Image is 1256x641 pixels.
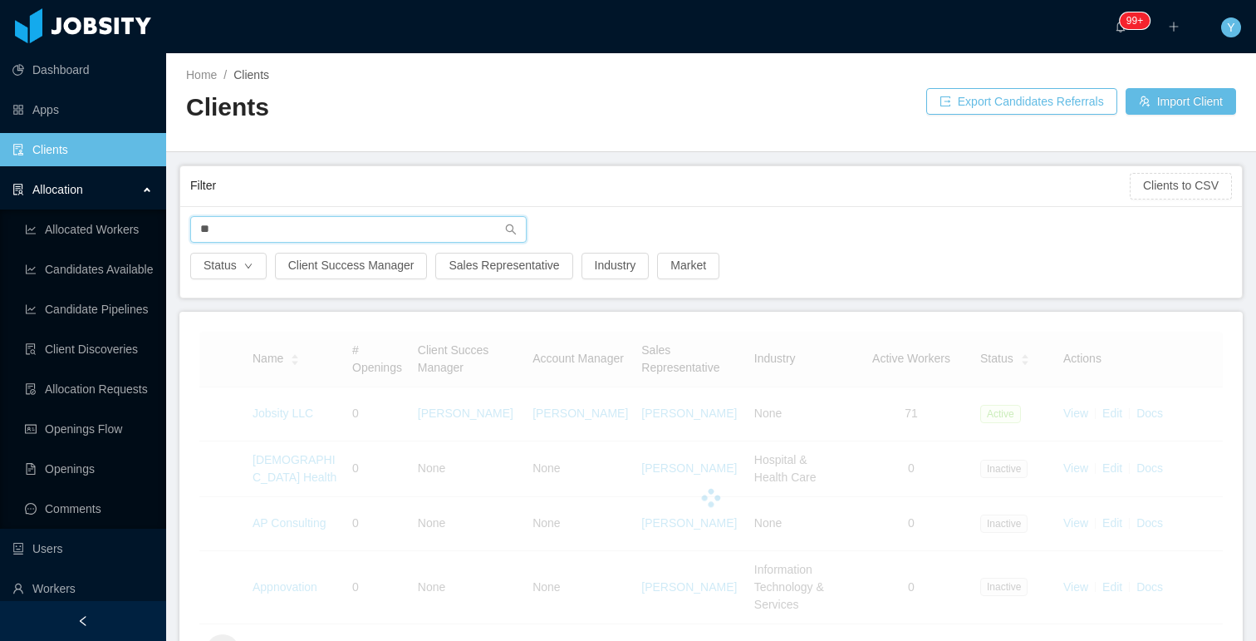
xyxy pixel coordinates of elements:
[1115,21,1126,32] i: icon: bell
[25,253,153,286] a: icon: line-chartCandidates Available
[32,183,83,196] span: Allocation
[1168,21,1180,32] i: icon: plus
[275,253,428,279] button: Client Success Manager
[1227,17,1234,37] span: Y
[505,224,517,235] i: icon: search
[12,184,24,195] i: icon: solution
[25,333,153,366] a: icon: file-searchClient Discoveries
[25,372,153,406] a: icon: file-doneAllocation Requests
[12,532,153,565] a: icon: robotUsers
[12,133,153,166] a: icon: auditClients
[190,253,267,279] button: Statusicon: down
[25,213,153,246] a: icon: line-chartAllocated Workers
[186,91,711,125] h2: Clients
[12,53,153,86] a: icon: pie-chartDashboard
[926,88,1117,115] button: icon: exportExport Candidates Referrals
[190,170,1130,201] div: Filter
[12,93,153,126] a: icon: appstoreApps
[25,293,153,326] a: icon: line-chartCandidate Pipelines
[1126,88,1236,115] button: icon: usergroup-addImport Client
[25,412,153,446] a: icon: idcardOpenings Flow
[25,452,153,486] a: icon: file-textOpenings
[435,253,572,279] button: Sales Representative
[581,253,650,279] button: Industry
[657,253,719,279] button: Market
[1130,173,1232,200] button: Clients to CSV
[12,572,153,605] a: icon: userWorkers
[223,68,227,81] span: /
[186,68,217,81] a: Home
[25,492,153,525] a: icon: messageComments
[233,68,269,81] span: Clients
[1120,12,1150,29] sup: 394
